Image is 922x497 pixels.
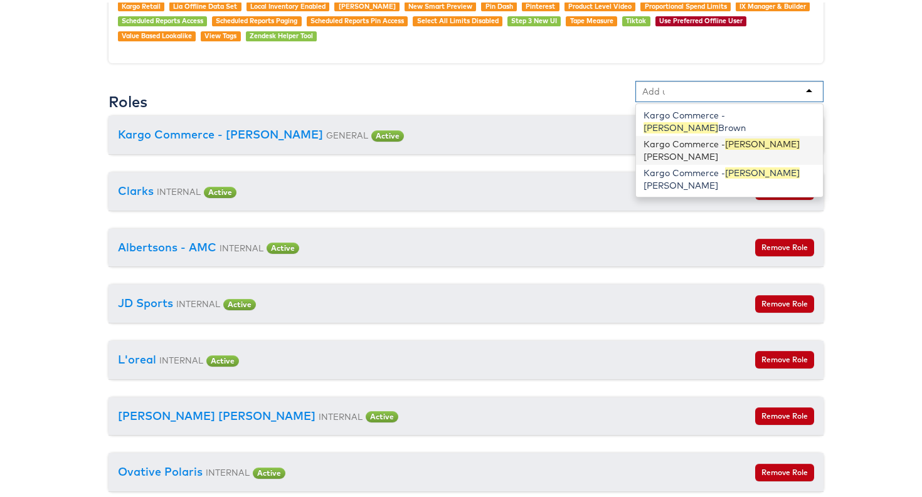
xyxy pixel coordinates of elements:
[118,293,173,308] a: JD Sports
[366,409,398,420] span: Active
[755,348,814,366] button: Remove Role
[109,91,147,107] h3: Roles
[570,14,613,23] a: Tape Measure
[319,409,363,419] small: INTERNAL
[755,461,814,479] button: Remove Role
[755,293,814,310] button: Remove Role
[642,83,665,95] input: Add user to company...
[371,128,404,139] span: Active
[636,105,823,133] div: Kargo Commerce - Brown
[511,14,557,23] a: Step 3 New UI
[310,14,404,23] a: Scheduled Reports Pin Access
[267,240,299,251] span: Active
[118,406,315,421] a: [PERSON_NAME] [PERSON_NAME]
[118,238,216,252] a: Albertsons - AMC
[118,462,203,476] a: Ovative Polaris
[122,29,192,38] a: Value Based Lookalike
[220,240,263,251] small: INTERNAL
[659,14,743,23] a: Use Preferred Offline User
[755,405,814,422] button: Remove Role
[755,236,814,254] button: Remove Role
[417,14,499,23] a: Select All Limits Disabled
[118,350,156,364] a: L'oreal
[216,14,297,23] a: Scheduled Reports Paging
[725,165,800,176] span: [PERSON_NAME]
[118,125,323,139] a: Kargo Commerce - [PERSON_NAME]
[253,465,285,476] span: Active
[223,296,256,308] span: Active
[157,184,201,194] small: INTERNAL
[626,14,646,23] a: Tiktok
[176,296,220,306] small: INTERNAL
[118,181,154,196] a: Clarks
[204,29,236,38] a: View Tags
[206,353,239,364] span: Active
[636,162,823,191] div: Kargo Commerce - [PERSON_NAME]
[250,29,313,38] a: Zendesk Helper Tool
[636,133,823,162] div: Kargo Commerce - [PERSON_NAME]
[159,352,203,363] small: INTERNAL
[204,184,236,196] span: Active
[725,136,800,147] span: [PERSON_NAME]
[206,464,250,475] small: INTERNAL
[122,14,203,23] a: Scheduled Reports Access
[326,127,368,138] small: GENERAL
[644,120,718,131] span: [PERSON_NAME]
